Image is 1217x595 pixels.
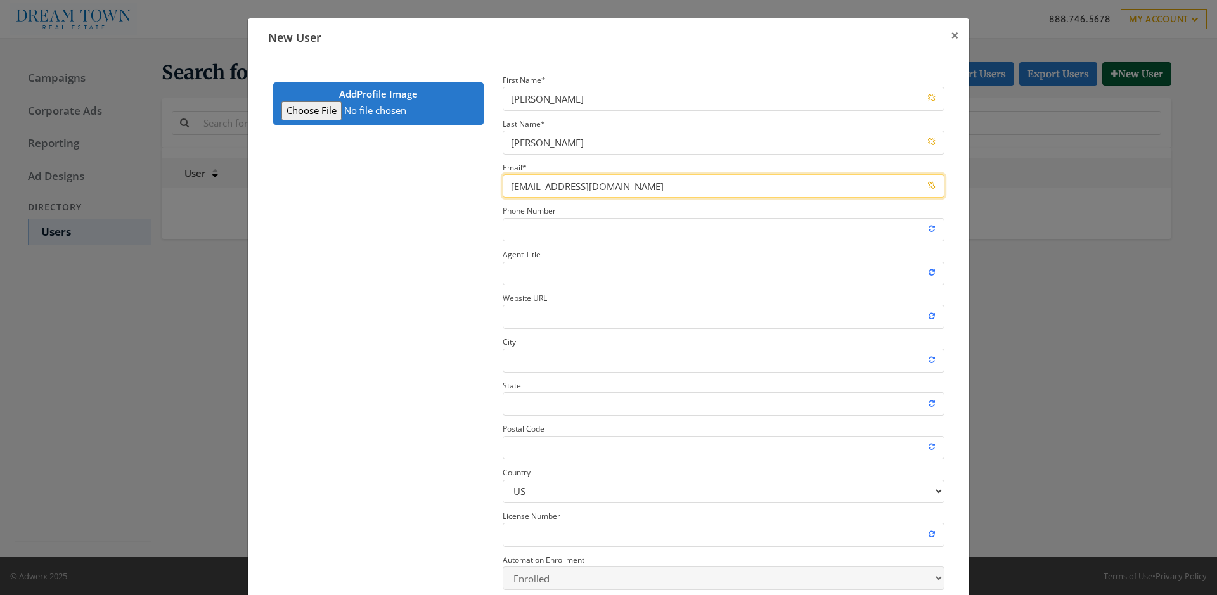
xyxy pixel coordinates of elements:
[281,101,475,120] input: AddProfile Image
[503,293,547,304] small: Website URL
[503,566,944,590] select: Automation Enrollment
[503,523,944,546] input: License Number
[503,423,544,434] small: Postal Code
[941,18,969,53] button: Close
[503,349,944,372] input: City
[503,480,944,503] select: Country
[503,218,944,241] input: Phone Number
[503,87,944,110] input: First Name*
[503,75,546,86] small: First Name *
[273,82,484,125] label: Add Profile Image
[503,174,944,198] input: Email*
[503,205,556,216] small: Phone Number
[951,25,959,45] span: ×
[503,392,944,416] input: State
[503,131,944,154] input: Last Name*
[503,380,521,391] small: State
[503,118,545,129] small: Last Name *
[503,554,584,565] small: Automation Enrollment
[503,162,527,173] small: Email *
[258,20,321,45] span: New User
[503,467,531,478] small: Country
[503,436,944,459] input: Postal Code
[503,305,944,328] input: Website URL
[503,249,541,260] small: Agent Title
[503,262,944,285] input: Agent Title
[503,511,560,521] small: License Number
[503,336,516,347] small: City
